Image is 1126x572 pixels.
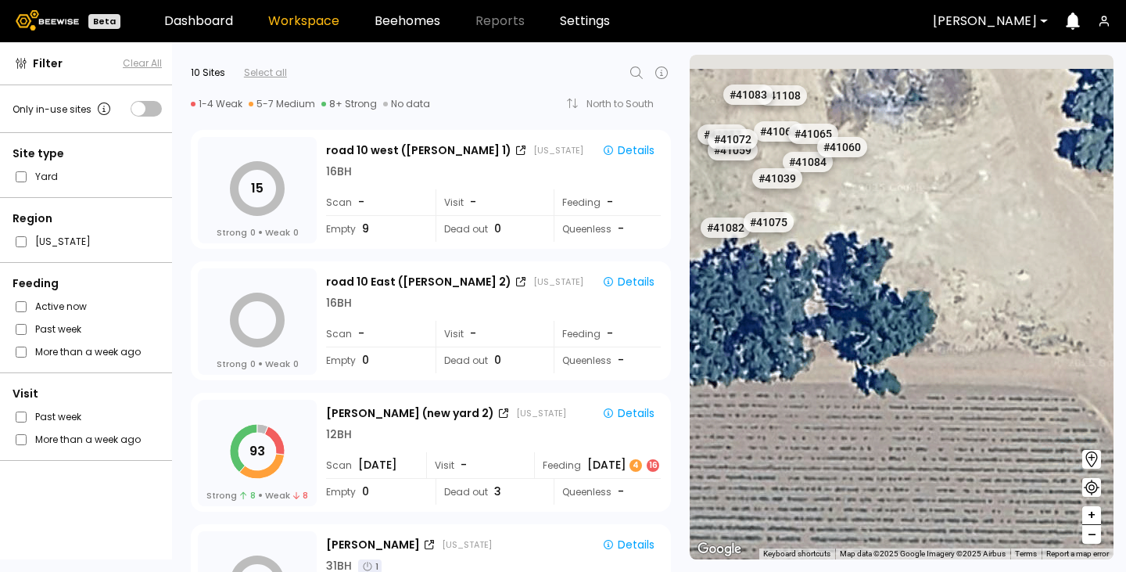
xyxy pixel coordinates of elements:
span: 0 [494,352,501,369]
div: Dead out [436,216,543,242]
div: Queenless [554,347,661,373]
div: Feeding [13,275,162,292]
span: - [461,457,467,473]
span: - [358,326,364,342]
div: North to South [586,99,665,109]
div: Feeding [534,452,661,478]
div: road 10 East ([PERSON_NAME] 2) [326,274,511,290]
div: Feeding [554,189,661,215]
button: Details [596,534,661,555]
label: Active now [35,298,87,315]
div: Select all [244,66,287,80]
button: Keyboard shortcuts [763,549,830,559]
div: # 41039 [752,168,802,189]
span: 0 [362,352,369,369]
div: - [607,194,615,210]
button: + [1082,506,1101,525]
div: 12 BH [326,426,352,443]
button: Details [596,140,661,160]
div: Dead out [436,479,543,505]
span: - [470,326,476,342]
div: [PERSON_NAME] [326,537,420,553]
span: Map data ©2025 Google Imagery ©2025 Airbus [840,549,1006,558]
tspan: 15 [251,179,264,197]
span: 8 [240,489,255,502]
div: 8+ Strong [321,98,377,110]
tspan: 93 [249,442,265,460]
div: # 41083 [723,85,773,105]
div: Scan [326,321,425,347]
div: 16 BH [326,295,352,311]
div: 1-4 Weak [191,98,242,110]
a: Terms (opens in new tab) [1015,549,1037,558]
button: – [1082,525,1101,544]
a: Open this area in Google Maps (opens a new window) [694,539,745,559]
label: Yard [35,168,58,185]
div: # 41072 [708,129,758,149]
label: [US_STATE] [35,233,91,250]
div: - [607,326,615,342]
span: 0 [293,226,299,239]
div: Empty [326,216,425,242]
div: Only in-use sites [13,99,113,118]
span: [DATE] [358,457,397,473]
div: Strong Weak [206,489,308,502]
span: 0 [494,221,501,237]
a: Workspace [268,15,339,27]
span: - [470,194,476,210]
label: More than a week ago [35,431,141,448]
a: Settings [560,15,610,27]
span: - [358,194,364,210]
div: # 41060 [817,136,867,156]
div: Visit [436,321,543,347]
span: 9 [362,221,369,237]
div: Site type [13,146,162,162]
span: 0 [250,226,256,239]
div: # 41084 [783,151,833,171]
span: – [1088,525,1096,545]
div: Dead out [436,347,543,373]
div: Scan [326,189,425,215]
a: Dashboard [164,15,233,27]
div: 4 [629,459,642,472]
div: Scan [326,452,425,478]
div: Region [13,210,162,227]
div: [US_STATE] [442,538,492,551]
span: 0 [362,484,369,500]
div: 16 [647,459,659,472]
div: Feeding [554,321,661,347]
div: # 41108 [757,85,807,106]
button: Details [596,403,661,423]
label: More than a week ago [35,344,141,360]
span: 0 [293,358,299,370]
div: # 41059 [708,140,758,160]
span: Reports [475,15,525,27]
label: Past week [35,408,81,425]
div: Queenless [554,479,661,505]
div: 10 Sites [191,66,225,80]
span: + [1087,505,1096,525]
div: # 41075 [744,211,794,232]
span: Filter [33,56,63,72]
div: [PERSON_NAME] (new yard 2) [326,405,494,422]
div: Beta [88,14,120,29]
div: Details [602,143,654,157]
span: 3 [494,484,501,500]
div: [US_STATE] [533,275,583,288]
div: [US_STATE] [516,407,566,419]
div: 16 BH [326,164,352,180]
a: Report a map error [1046,549,1109,558]
span: - [618,221,624,237]
div: Visit [13,386,162,402]
div: Details [602,275,654,289]
div: Empty [326,479,425,505]
label: Past week [35,321,81,337]
div: Visit [426,452,533,478]
div: [DATE] [587,457,661,473]
div: Details [602,406,654,420]
div: 5-7 Medium [249,98,315,110]
div: # 41062 [754,121,804,142]
div: # 41057 [697,124,748,144]
span: Clear All [123,56,162,70]
div: Empty [326,347,425,373]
